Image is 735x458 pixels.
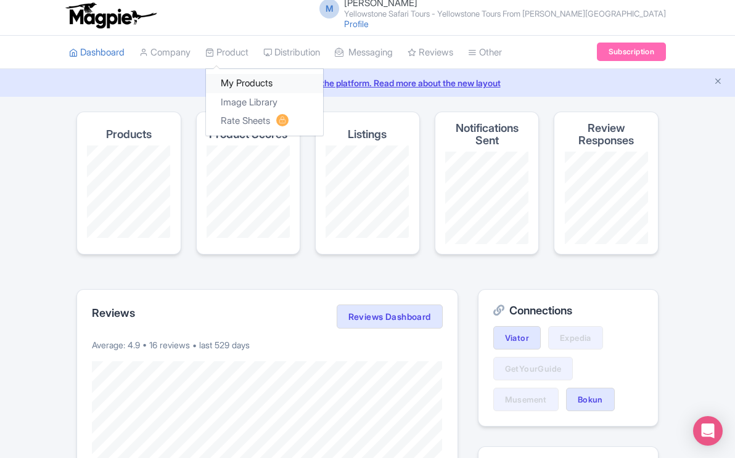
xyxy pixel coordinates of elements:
a: Rate Sheets [206,112,323,131]
p: Average: 4.9 • 16 reviews • last 529 days [92,338,443,351]
a: Distribution [263,36,320,70]
h4: Notifications Sent [445,122,529,147]
a: Image Library [206,93,323,112]
a: Messaging [335,36,393,70]
h2: Connections [493,305,643,317]
small: Yellowstone Safari Tours - Yellowstone Tours From [PERSON_NAME][GEOGRAPHIC_DATA] [344,10,666,18]
a: Reviews [408,36,453,70]
a: Dashboard [69,36,125,70]
h4: Listings [348,128,387,141]
button: Close announcement [713,75,723,89]
h4: Product Scores [209,128,287,141]
h4: Review Responses [564,122,648,147]
a: Profile [344,18,369,29]
a: Viator [493,326,541,350]
a: GetYourGuide [493,357,573,380]
a: We made some updates to the platform. Read more about the new layout [7,76,728,89]
img: logo-ab69f6fb50320c5b225c76a69d11143b.png [63,2,158,29]
a: Musement [493,388,559,411]
a: Bokun [566,388,615,411]
a: My Products [206,74,323,93]
h4: Products [106,128,152,141]
div: Open Intercom Messenger [693,416,723,446]
a: Expedia [548,326,603,350]
h2: Reviews [92,307,135,319]
a: Reviews Dashboard [337,305,443,329]
a: Other [468,36,502,70]
a: Subscription [597,43,666,61]
a: Company [139,36,191,70]
a: Product [205,36,248,70]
